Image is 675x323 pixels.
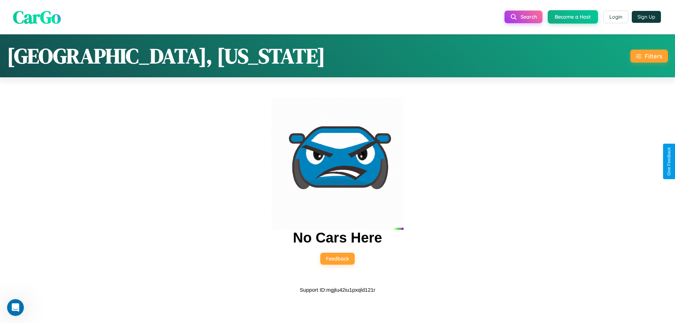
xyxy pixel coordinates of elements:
h2: No Cars Here [293,230,382,246]
p: Support ID: mgjtu42iu1pxqld121r [300,285,375,295]
button: Filters [630,50,668,63]
span: CarGo [13,5,61,29]
img: car [271,98,404,230]
button: Login [603,11,628,23]
iframe: Intercom live chat [7,299,24,316]
div: Filters [645,52,662,60]
button: Feedback [320,253,355,265]
span: Search [521,14,537,20]
button: Sign Up [632,11,661,23]
div: Give Feedback [667,147,671,176]
button: Search [504,11,542,23]
button: Become a Host [548,10,598,24]
h1: [GEOGRAPHIC_DATA], [US_STATE] [7,41,325,70]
